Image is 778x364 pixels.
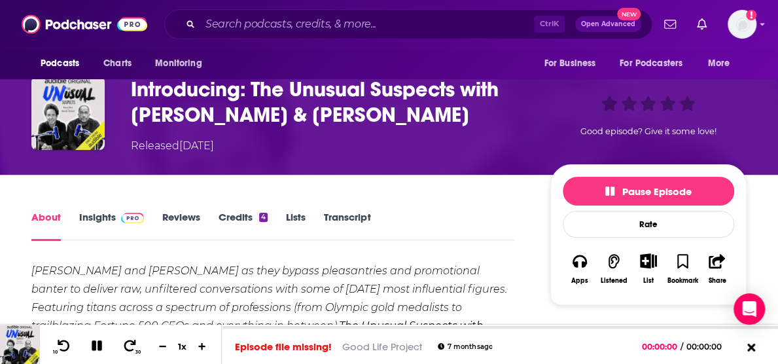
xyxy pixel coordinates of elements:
[708,54,730,73] span: More
[631,245,665,293] div: Show More ButtonList
[642,342,681,352] span: 00:00:00
[286,211,306,241] a: Lists
[31,264,507,332] em: [PERSON_NAME] and [PERSON_NAME] as they bypass pleasantries and promotional banter to deliver raw...
[200,14,534,35] input: Search podcasts, credits, & more...
[699,51,747,76] button: open menu
[342,340,422,353] a: Good Life Project
[635,253,662,268] button: Show More Button
[700,245,734,293] button: Share
[681,342,683,352] span: /
[667,277,698,285] div: Bookmark
[575,16,641,32] button: Open AdvancedNew
[605,185,692,198] span: Pause Episode
[438,343,492,350] div: 7 months ago
[611,51,701,76] button: open menu
[103,54,132,73] span: Charts
[162,211,200,241] a: Reviews
[581,21,635,27] span: Open Advanced
[41,54,79,73] span: Podcasts
[535,51,612,76] button: open menu
[746,10,756,20] svg: Add a profile image
[31,51,96,76] button: open menu
[235,340,332,353] div: Episode file missing!
[563,245,597,293] button: Apps
[164,9,652,39] div: Search podcasts, credits, & more...
[643,276,654,285] div: List
[22,12,147,37] img: Podchaser - Follow, Share and Rate Podcasts
[50,338,75,355] button: 10
[534,16,565,33] span: Ctrl K
[324,211,370,241] a: Transcript
[121,213,144,223] img: Podchaser Pro
[135,350,141,355] span: 30
[544,54,595,73] span: For Business
[580,316,716,348] a: Get this podcast via API
[734,293,765,325] div: Open Intercom Messenger
[118,338,143,355] button: 30
[79,211,144,241] a: InsightsPodchaser Pro
[728,10,756,39] span: Logged in as jessicalaino
[95,51,139,76] a: Charts
[131,138,214,154] div: Released [DATE]
[601,277,628,285] div: Listened
[259,213,268,222] div: 4
[620,54,682,73] span: For Podcasters
[580,126,716,136] span: Good episode? Give it some love!
[728,10,756,39] button: Show profile menu
[31,211,61,241] a: About
[146,51,219,76] button: open menu
[31,77,105,150] img: Introducing: The Unusual Suspects with Kenya Barris & Malcolm Gladwell
[219,211,268,241] a: Credits4
[683,342,735,352] span: 00:00:00
[171,341,194,352] div: 1 x
[665,245,699,293] button: Bookmark
[659,13,681,35] a: Show notifications dropdown
[571,277,588,285] div: Apps
[131,77,529,128] h1: Introducing: The Unusual Suspects with Kenya Barris & Malcolm Gladwell
[155,54,202,73] span: Monitoring
[53,350,58,355] span: 10
[597,245,631,293] button: Listened
[692,13,712,35] a: Show notifications dropdown
[708,277,726,285] div: Share
[728,10,756,39] img: User Profile
[563,177,734,206] button: Pause Episode
[563,211,734,238] div: Rate
[617,8,641,20] span: New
